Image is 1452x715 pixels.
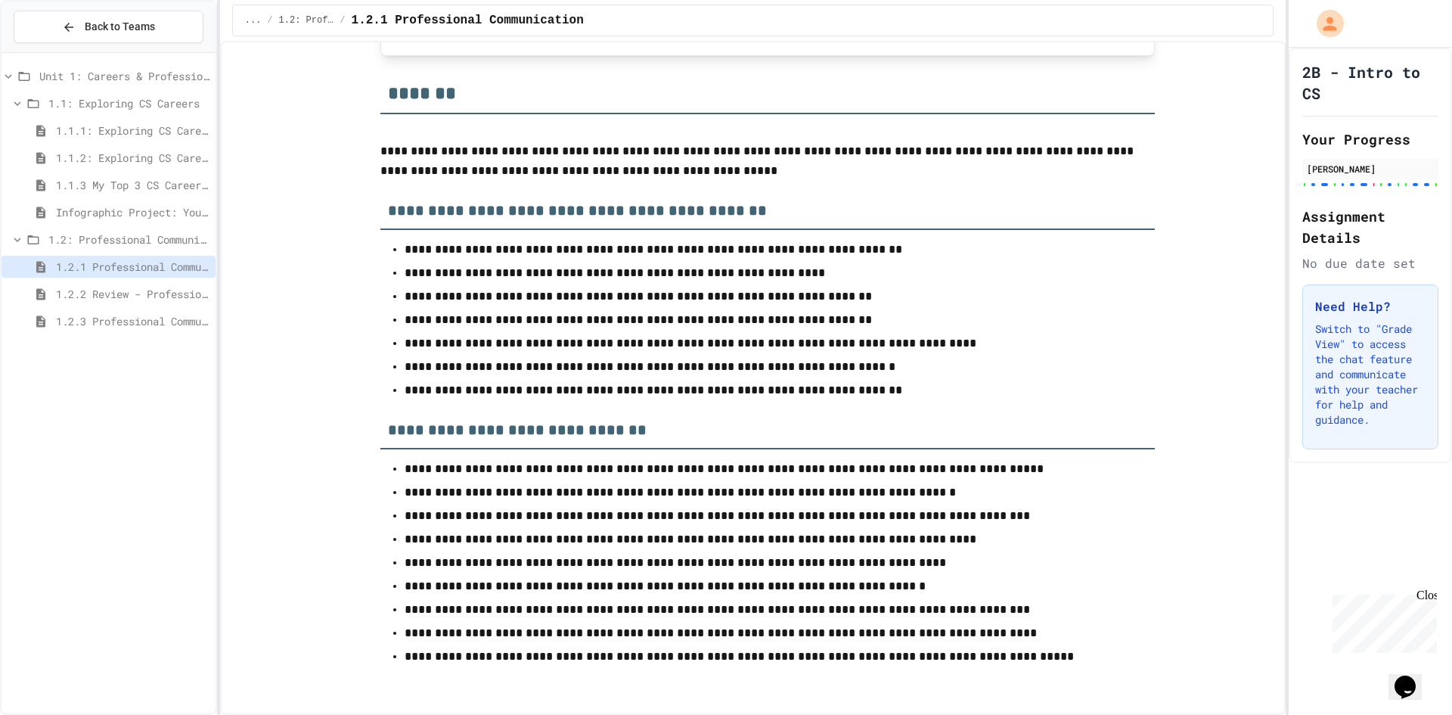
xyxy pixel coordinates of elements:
span: 1.1.1: Exploring CS Careers [56,123,209,138]
h1: 2B - Intro to CS [1302,61,1438,104]
iframe: chat widget [1326,589,1437,653]
button: Back to Teams [14,11,203,43]
span: 1.1.3 My Top 3 CS Careers! [56,177,209,193]
h2: Assignment Details [1302,206,1438,248]
iframe: chat widget [1388,654,1437,700]
div: Chat with us now!Close [6,6,104,96]
span: 1.2.2 Review - Professional Communication [56,286,209,302]
span: ... [245,14,262,26]
span: 1.2.3 Professional Communication Challenge [56,313,209,329]
h3: Need Help? [1315,297,1426,316]
div: My Account [1301,6,1348,41]
span: 1.1: Exploring CS Careers [48,95,209,111]
span: 1.2: Professional Communication [279,14,334,26]
span: Unit 1: Careers & Professionalism [39,68,209,84]
span: / [340,14,345,26]
span: / [267,14,272,26]
span: 1.1.2: Exploring CS Careers - Review [56,150,209,166]
span: 1.2: Professional Communication [48,232,209,247]
div: [PERSON_NAME] [1307,162,1434,176]
h2: Your Progress [1302,129,1438,150]
span: Infographic Project: Your favorite CS [56,204,209,220]
div: No due date set [1302,254,1438,272]
span: 1.2.1 Professional Communication [352,11,584,30]
span: Back to Teams [85,19,155,35]
span: 1.2.1 Professional Communication [56,259,209,275]
p: Switch to "Grade View" to access the chat feature and communicate with your teacher for help and ... [1315,322,1426,427]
